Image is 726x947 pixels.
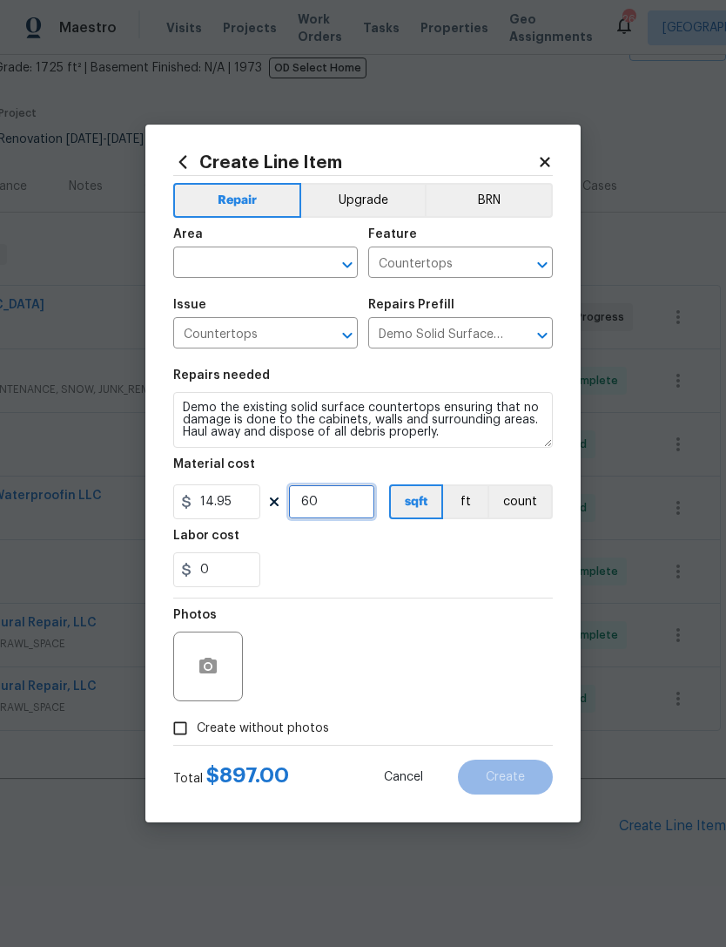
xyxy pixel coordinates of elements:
[173,299,206,311] h5: Issue
[335,253,360,277] button: Open
[389,484,443,519] button: sqft
[368,228,417,240] h5: Feature
[173,369,270,382] h5: Repairs needed
[356,760,451,795] button: Cancel
[197,720,329,738] span: Create without photos
[173,392,553,448] textarea: Demo the existing solid surface countertops ensuring that no damage is done to the cabinets, wall...
[335,323,360,348] button: Open
[530,323,555,348] button: Open
[443,484,487,519] button: ft
[173,183,301,218] button: Repair
[425,183,553,218] button: BRN
[173,458,255,470] h5: Material cost
[173,530,239,542] h5: Labor cost
[458,760,553,795] button: Create
[206,765,289,786] span: $ 897.00
[384,771,423,784] span: Cancel
[173,152,537,172] h2: Create Line Item
[486,771,525,784] span: Create
[173,767,289,788] div: Total
[530,253,555,277] button: Open
[368,299,454,311] h5: Repairs Prefill
[301,183,426,218] button: Upgrade
[487,484,553,519] button: count
[173,609,217,621] h5: Photos
[173,228,203,240] h5: Area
